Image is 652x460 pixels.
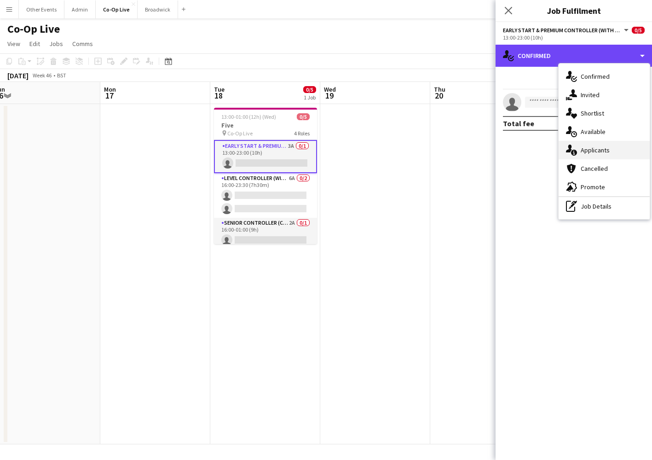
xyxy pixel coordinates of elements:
span: Thu [434,85,445,93]
span: 0/5 [303,86,316,93]
span: Week 46 [30,72,53,79]
span: Co-Op Live [227,130,253,137]
span: 13:00-01:00 (12h) (Wed) [221,113,276,120]
span: Invited [581,91,600,99]
span: Mon [104,85,116,93]
span: Applicants [581,146,610,154]
span: Jobs [49,40,63,48]
span: 0/5 [632,27,645,34]
span: Edit [29,40,40,48]
app-card-role: Early Start & Premium Controller (with CCTV)3A0/113:00-23:00 (10h) [214,140,317,173]
span: Comms [72,40,93,48]
h3: Job Fulfilment [496,5,652,17]
a: Comms [69,38,97,50]
div: Total fee [503,119,534,128]
span: 4 Roles [294,130,310,137]
span: 20 [433,90,445,101]
button: Co-Op Live [96,0,138,18]
a: Edit [26,38,44,50]
div: Confirmed [496,45,652,67]
button: Broadwick [138,0,178,18]
app-card-role: Senior Controller (CCTV)2A0/116:00-01:00 (9h) [214,218,317,249]
span: View [7,40,20,48]
span: Early Start & Premium Controller (with CCTV) [503,27,623,34]
button: Admin [64,0,96,18]
div: Job Details [559,197,650,215]
a: View [4,38,24,50]
div: 1 Job [304,94,316,101]
app-job-card: 13:00-01:00 (12h) (Wed)0/5Five Co-Op Live4 RolesEarly Start & Premium Controller (with CCTV)3A0/1... [214,108,317,244]
span: Promote [581,183,605,191]
span: 19 [323,90,336,101]
span: Tue [214,85,225,93]
span: 18 [213,90,225,101]
app-card-role: Level Controller (with CCTV)6A0/216:00-23:30 (7h30m) [214,173,317,218]
span: Wed [324,85,336,93]
h1: Co-Op Live [7,22,60,36]
button: Other Events [19,0,64,18]
span: 17 [103,90,116,101]
div: BST [57,72,66,79]
a: Jobs [46,38,67,50]
button: Early Start & Premium Controller (with CCTV) [503,27,630,34]
span: Shortlist [581,109,604,117]
span: Confirmed [581,72,610,81]
div: [DATE] [7,71,29,80]
span: Available [581,128,606,136]
span: Cancelled [581,164,608,173]
span: 0/5 [297,113,310,120]
h3: Five [214,121,317,129]
div: 13:00-23:00 (10h) [503,34,645,41]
